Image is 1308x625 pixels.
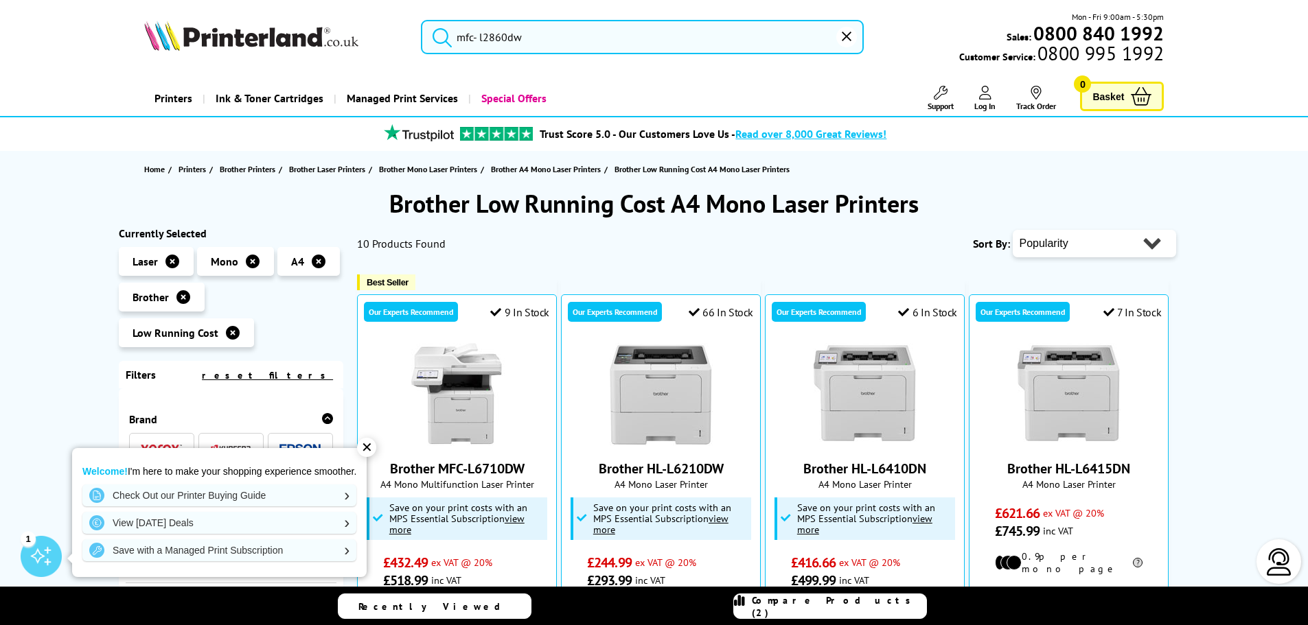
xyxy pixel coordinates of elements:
[610,435,713,449] a: Brother HL-L6210DW
[814,435,917,449] a: Brother HL-L6410DN
[797,501,935,536] span: Save on your print costs with an MPS Essential Subscription
[1033,21,1164,46] b: 0800 840 1992
[144,21,358,51] img: Printerland Logo
[772,302,866,322] div: Our Experts Recommend
[378,124,460,141] img: trustpilot rating
[587,571,632,589] span: £293.99
[133,290,169,304] span: Brother
[144,162,168,176] a: Home
[406,435,509,449] a: Brother MFC-L6710DW
[21,531,36,546] div: 1
[468,81,557,116] a: Special Offers
[995,504,1040,522] span: £621.66
[491,162,601,176] span: Brother A4 Mono Laser Printers
[364,302,458,322] div: Our Experts Recommend
[211,255,238,268] span: Mono
[898,305,957,319] div: 6 In Stock
[144,81,203,116] a: Printers
[973,237,1010,250] span: Sort By:
[82,466,128,477] strong: Welcome!
[1018,343,1121,446] img: Brother HL-L6415DN
[974,101,996,111] span: Log In
[593,501,731,536] span: Save on your print costs with an MPS Essential Subscription
[338,593,531,619] a: Recently Viewed
[460,127,533,141] img: trustpilot rating
[491,162,604,176] a: Brother A4 Mono Laser Printers
[389,512,525,536] u: view more
[379,162,477,176] span: Brother Mono Laser Printers
[179,162,206,176] span: Printers
[216,81,323,116] span: Ink & Toner Cartridges
[803,460,926,477] a: Brother HL-L6410DN
[1103,305,1162,319] div: 7 In Stock
[379,162,481,176] a: Brother Mono Laser Printers
[144,21,404,54] a: Printerland Logo
[599,460,724,477] a: Brother HL-L6210DW
[1092,87,1124,106] span: Basket
[1031,27,1164,40] a: 0800 840 1992
[635,574,665,587] span: inc VAT
[1080,82,1164,111] a: Basket 0
[334,81,468,116] a: Managed Print Services
[615,164,790,174] span: Brother Low Running Cost A4 Mono Laser Printers
[490,305,549,319] div: 9 In Stock
[82,484,356,506] a: Check Out our Printer Buying Guide
[928,86,954,111] a: Support
[357,274,415,290] button: Best Seller
[839,574,869,587] span: inc VAT
[210,440,251,458] a: Kyocera
[814,343,917,446] img: Brother HL-L6410DN
[390,460,525,477] a: Brother MFC-L6710DW
[133,326,218,340] span: Low Running Cost
[220,162,279,176] a: Brother Printers
[1035,47,1164,60] span: 0800 995 1992
[540,127,886,141] a: Trust Score 5.0 - Our Customers Love Us -Read over 8,000 Great Reviews!
[291,255,304,268] span: A4
[357,438,376,457] div: ✕
[1072,10,1164,23] span: Mon - Fri 9:00am - 5:30pm
[752,594,926,619] span: Compare Products (2)
[995,550,1143,575] li: 0.9p per mono page
[129,412,334,426] div: Brand
[367,277,409,287] span: Best Seller
[733,593,927,619] a: Compare Products (2)
[365,477,549,491] span: A4 Mono Multifunction Laser Printer
[976,302,1070,322] div: Our Experts Recommend
[1018,435,1121,449] a: Brother HL-L6415DN
[431,556,492,569] span: ex VAT @ 20%
[202,369,333,381] a: reset filters
[421,20,864,54] input: Se
[1043,524,1073,537] span: inc VAT
[203,81,334,116] a: Ink & Toner Cartridges
[358,600,514,613] span: Recently Viewed
[357,237,446,250] span: 10 Products Found
[82,465,356,477] p: I'm here to make your shopping experience smoother.
[839,556,900,569] span: ex VAT @ 20%
[791,571,836,589] span: £499.99
[689,305,753,319] div: 66 In Stock
[126,368,156,381] span: Filters
[406,343,509,446] img: Brother MFC-L6710DW
[772,477,957,491] span: A4 Mono Laser Printer
[141,440,182,458] a: Xerox
[1043,506,1104,519] span: ex VAT @ 20%
[220,162,275,176] span: Brother Printers
[1007,460,1130,477] a: Brother HL-L6415DN
[82,539,356,561] a: Save with a Managed Print Subscription
[569,477,753,491] span: A4 Mono Laser Printer
[289,162,369,176] a: Brother Laser Printers
[635,556,696,569] span: ex VAT @ 20%
[289,162,365,176] span: Brother Laser Printers
[179,162,209,176] a: Printers
[568,302,662,322] div: Our Experts Recommend
[1074,75,1091,93] span: 0
[133,255,158,268] span: Laser
[976,585,1161,624] div: modal_delivery
[735,127,886,141] span: Read over 8,000 Great Reviews!
[791,554,836,571] span: £416.66
[1007,30,1031,43] span: Sales:
[82,512,356,534] a: View [DATE] Deals
[587,554,632,571] span: £244.99
[1265,548,1293,576] img: user-headset-light.svg
[389,501,527,536] span: Save on your print costs with an MPS Essential Subscription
